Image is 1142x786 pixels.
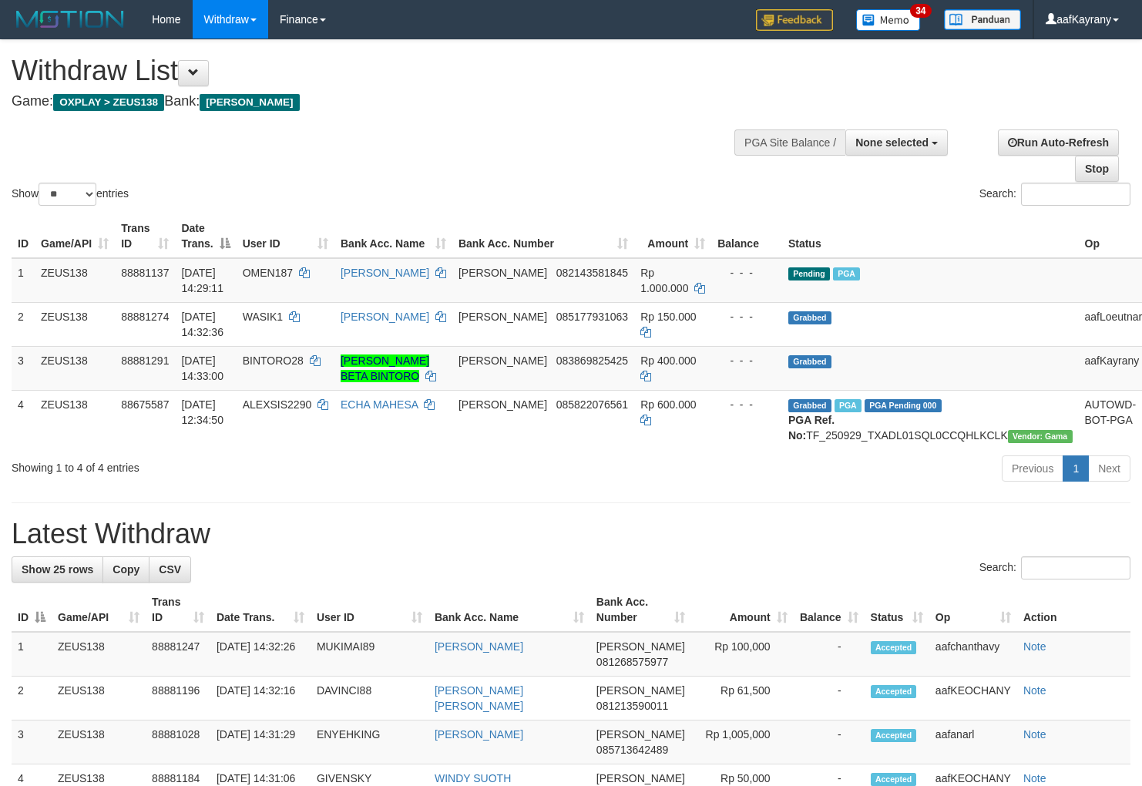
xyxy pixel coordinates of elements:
[855,136,929,149] span: None selected
[39,183,96,206] select: Showentries
[691,588,794,632] th: Amount: activate to sort column ascending
[871,641,917,654] span: Accepted
[794,677,865,720] td: -
[711,214,782,258] th: Balance
[717,353,776,368] div: - - -
[121,311,169,323] span: 88881274
[1021,183,1130,206] input: Search:
[596,640,685,653] span: [PERSON_NAME]
[12,346,35,390] td: 3
[12,214,35,258] th: ID
[929,632,1017,677] td: aafchanthavy
[311,677,428,720] td: DAVINCI88
[12,55,746,86] h1: Withdraw List
[794,720,865,764] td: -
[121,267,169,279] span: 88881137
[979,183,1130,206] label: Search:
[12,454,465,475] div: Showing 1 to 4 of 4 entries
[181,398,223,426] span: [DATE] 12:34:50
[12,94,746,109] h4: Game: Bank:
[871,773,917,786] span: Accepted
[121,398,169,411] span: 88675587
[691,720,794,764] td: Rp 1,005,000
[845,129,948,156] button: None selected
[1021,556,1130,579] input: Search:
[929,720,1017,764] td: aafanarl
[835,399,862,412] span: Marked by aafpengsreynich
[243,267,293,279] span: OMEN187
[788,311,831,324] span: Grabbed
[181,267,223,294] span: [DATE] 14:29:11
[691,677,794,720] td: Rp 61,500
[788,267,830,280] span: Pending
[788,399,831,412] span: Grabbed
[210,720,311,764] td: [DATE] 14:31:29
[556,398,628,411] span: Copy 085822076561 to clipboard
[590,588,691,632] th: Bank Acc. Number: activate to sort column ascending
[717,397,776,412] div: - - -
[458,267,547,279] span: [PERSON_NAME]
[435,728,523,741] a: [PERSON_NAME]
[12,588,52,632] th: ID: activate to sort column descending
[52,588,146,632] th: Game/API: activate to sort column ascending
[146,677,210,720] td: 88881196
[102,556,149,583] a: Copy
[640,398,696,411] span: Rp 600.000
[640,311,696,323] span: Rp 150.000
[341,354,429,382] a: [PERSON_NAME] BETA BINTORO
[210,588,311,632] th: Date Trans.: activate to sort column ascending
[12,677,52,720] td: 2
[35,390,115,449] td: ZEUS138
[979,556,1130,579] label: Search:
[458,398,547,411] span: [PERSON_NAME]
[596,728,685,741] span: [PERSON_NAME]
[35,302,115,346] td: ZEUS138
[1088,455,1130,482] a: Next
[794,632,865,677] td: -
[210,677,311,720] td: [DATE] 14:32:16
[35,258,115,303] td: ZEUS138
[175,214,236,258] th: Date Trans.: activate to sort column descending
[12,632,52,677] td: 1
[341,398,418,411] a: ECHA MAHESA
[243,354,304,367] span: BINTORO28
[833,267,860,280] span: Marked by aafanarl
[146,588,210,632] th: Trans ID: activate to sort column ascending
[121,354,169,367] span: 88881291
[181,354,223,382] span: [DATE] 14:33:00
[788,355,831,368] span: Grabbed
[596,656,668,668] span: Copy 081268575977 to clipboard
[12,390,35,449] td: 4
[428,588,590,632] th: Bank Acc. Name: activate to sort column ascending
[210,632,311,677] td: [DATE] 14:32:26
[1023,772,1046,784] a: Note
[458,354,547,367] span: [PERSON_NAME]
[334,214,452,258] th: Bank Acc. Name: activate to sort column ascending
[794,588,865,632] th: Balance: activate to sort column ascending
[115,214,175,258] th: Trans ID: activate to sort column ascending
[52,677,146,720] td: ZEUS138
[435,772,511,784] a: WINDY SUOTH
[452,214,634,258] th: Bank Acc. Number: activate to sort column ascending
[146,632,210,677] td: 88881247
[556,267,628,279] span: Copy 082143581845 to clipboard
[865,399,942,412] span: PGA Pending
[458,311,547,323] span: [PERSON_NAME]
[12,258,35,303] td: 1
[12,519,1130,549] h1: Latest Withdraw
[871,729,917,742] span: Accepted
[181,311,223,338] span: [DATE] 14:32:36
[717,265,776,280] div: - - -
[691,632,794,677] td: Rp 100,000
[12,8,129,31] img: MOTION_logo.png
[1023,728,1046,741] a: Note
[596,744,668,756] span: Copy 085713642489 to clipboard
[435,684,523,712] a: [PERSON_NAME] [PERSON_NAME]
[52,632,146,677] td: ZEUS138
[640,354,696,367] span: Rp 400.000
[865,588,929,632] th: Status: activate to sort column ascending
[1023,640,1046,653] a: Note
[237,214,334,258] th: User ID: activate to sort column ascending
[782,390,1079,449] td: TF_250929_TXADL01SQL0CCQHLKCLK
[149,556,191,583] a: CSV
